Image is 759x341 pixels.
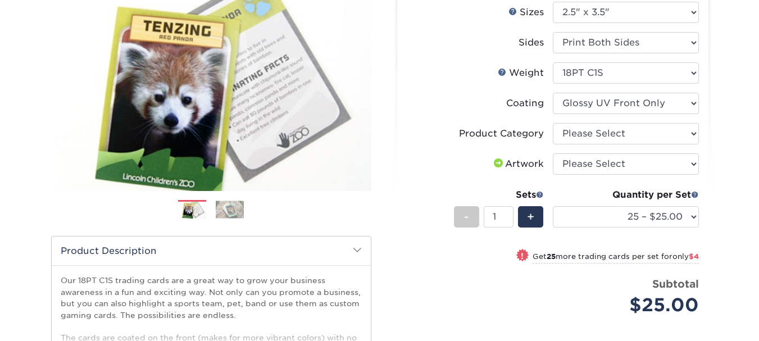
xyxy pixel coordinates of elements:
[519,36,544,49] div: Sides
[527,208,534,225] span: +
[561,292,699,319] div: $25.00
[178,201,206,220] img: Trading Cards 01
[492,157,544,171] div: Artwork
[216,201,244,218] img: Trading Cards 02
[508,6,544,19] div: Sizes
[652,278,699,290] strong: Subtotal
[498,66,544,80] div: Weight
[553,188,699,202] div: Quantity per Set
[464,208,469,225] span: -
[521,250,524,262] span: !
[459,127,544,140] div: Product Category
[454,188,544,202] div: Sets
[689,252,699,261] span: $4
[506,97,544,110] div: Coating
[533,252,699,263] small: Get more trading cards per set for
[52,237,371,265] h2: Product Description
[672,252,699,261] span: only
[547,252,556,261] strong: 25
